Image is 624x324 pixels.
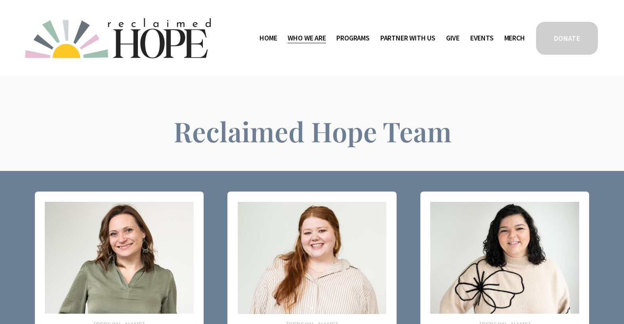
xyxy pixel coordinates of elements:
[260,32,277,44] a: Home
[288,32,326,44] a: folder dropdown
[25,18,211,58] img: Reclaimed Hope Initiative
[174,113,452,149] span: Reclaimed Hope Team
[380,33,435,44] span: Partner With Us
[446,32,460,44] a: Give
[535,21,599,56] a: DONATE
[336,32,370,44] a: folder dropdown
[504,32,525,44] a: Merch
[336,33,370,44] span: Programs
[380,32,435,44] a: folder dropdown
[470,32,494,44] a: Events
[288,33,326,44] span: Who We Are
